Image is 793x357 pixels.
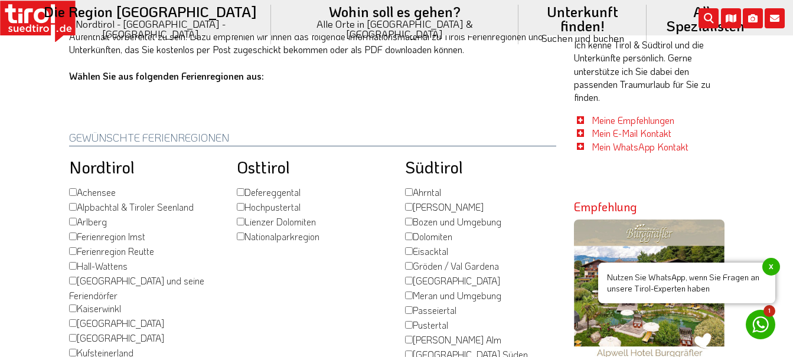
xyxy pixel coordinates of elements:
[237,186,301,201] label: Defereggental
[405,203,413,211] input: [PERSON_NAME]
[69,70,264,82] strong: Wählen Sie aus folgenden Ferienregionen aus:
[405,333,501,348] label: [PERSON_NAME] Alm
[405,218,413,225] input: Bozen und Umgebung
[592,114,674,126] a: Meine Empfehlungen
[405,260,499,274] label: Gröden / Val Gardena
[69,317,164,332] label: [GEOGRAPHIC_DATA]
[69,260,128,274] label: Hall-Wattens
[405,319,448,333] label: Pustertal
[763,305,775,317] span: 1
[69,262,77,270] input: Hall-Wattens
[237,218,244,225] input: Lienzer Dolomiten
[237,215,316,230] label: Lienzer Dolomiten
[762,258,780,276] span: x
[405,289,501,304] label: Meran und Umgebung
[69,186,116,201] label: Achensee
[69,158,220,176] div: Nordtirol
[405,277,413,284] input: [GEOGRAPHIC_DATA]
[592,140,688,153] a: Mein WhatsApp Kontakt
[69,277,77,284] input: [GEOGRAPHIC_DATA] und seine Feriendörfer
[405,232,413,240] input: Dolomiten
[574,199,637,214] strong: Empfehlung
[598,263,775,303] span: Nutzen Sie WhatsApp, wenn Sie Fragen an unsere Tirol-Experten haben
[69,302,121,317] label: Kaiserwinkl
[533,33,633,43] small: Suchen und buchen
[405,304,456,319] label: Passeiertal
[592,127,671,139] a: Mein E-Mail Kontakt
[405,201,484,215] label: [PERSON_NAME]
[69,334,77,342] input: [GEOGRAPHIC_DATA]
[69,188,77,196] input: Achensee
[69,201,194,215] label: Alpbachtal & Tiroler Seenland
[285,19,504,39] small: Alle Orte in [GEOGRAPHIC_DATA] & [GEOGRAPHIC_DATA]
[405,158,556,176] div: Südtirol
[237,201,301,215] label: Hochpustertal
[237,203,244,211] input: Hochpustertal
[405,215,501,230] label: Bozen und Umgebung
[69,218,77,225] input: Arlberg
[405,230,452,245] label: Dolomiten
[69,247,77,255] input: Ferienregion Reutte
[69,245,154,260] label: Ferienregion Reutte
[44,19,257,39] small: Nordtirol - [GEOGRAPHIC_DATA] - [GEOGRAPHIC_DATA]
[765,8,785,28] i: Kontakt
[69,203,77,211] input: Alpbachtal & Tiroler Seenland
[237,230,319,245] label: Nationalparkregion
[69,132,556,146] h2: Gewünschte Ferienregionen
[405,321,413,329] input: Pustertal
[69,215,107,230] label: Arlberg
[721,8,741,28] i: Karte öffnen
[405,306,413,314] input: Passeiertal
[405,262,413,270] input: Gröden / Val Gardena
[405,274,500,289] label: [GEOGRAPHIC_DATA]
[405,292,413,299] input: Meran und Umgebung
[405,245,448,260] label: Eisacktal
[69,230,145,245] label: Ferienregion Imst
[405,186,441,201] label: Ahrntal
[743,8,763,28] i: Fotogalerie
[69,319,77,327] input: [GEOGRAPHIC_DATA]
[69,274,220,302] label: [GEOGRAPHIC_DATA] und seine Feriendörfer
[69,232,77,240] input: Ferienregion Imst
[237,232,244,240] input: Nationalparkregion
[69,304,77,312] input: Kaiserwinkl
[405,188,413,196] input: Ahrntal
[746,310,775,339] a: 1 Nutzen Sie WhatsApp, wenn Sie Fragen an unsere Tirol-Experten habenx
[405,247,413,255] input: Eisacktal
[69,349,77,356] input: Kufsteinerland
[237,158,387,176] div: Osttirol
[237,188,244,196] input: Defereggental
[69,332,164,346] label: [GEOGRAPHIC_DATA]
[405,336,413,343] input: [PERSON_NAME] Alm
